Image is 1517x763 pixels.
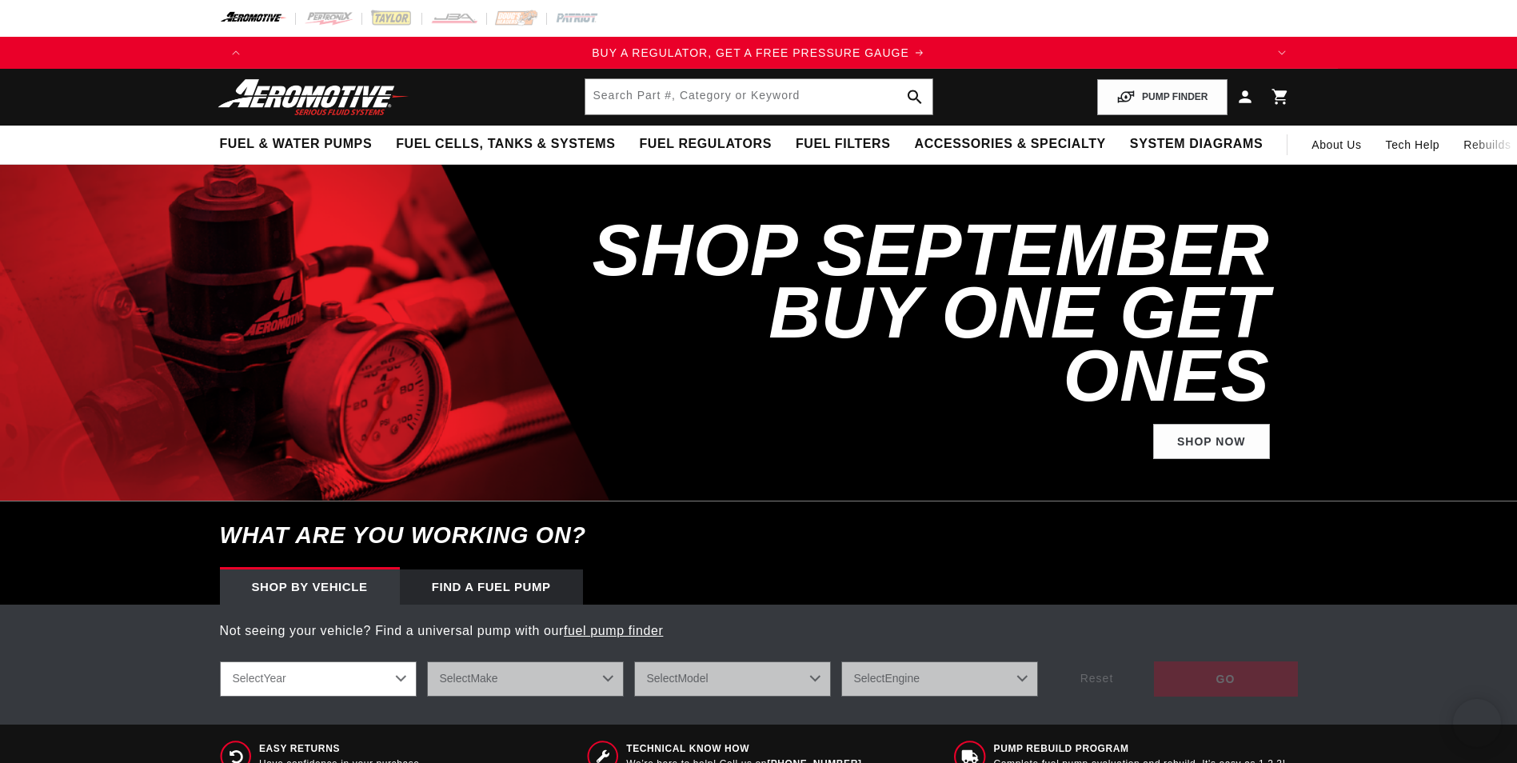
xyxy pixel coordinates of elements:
select: Engine [841,661,1038,697]
span: System Diagrams [1130,136,1263,153]
div: Find a Fuel Pump [400,569,583,605]
div: Announcement [252,44,1266,62]
summary: Fuel Cells, Tanks & Systems [384,126,627,163]
h2: SHOP SEPTEMBER BUY ONE GET ONES [586,219,1270,408]
span: Easy Returns [259,742,423,756]
summary: Fuel Regulators [627,126,783,163]
p: Not seeing your vehicle? Find a universal pump with our [220,621,1298,641]
button: Translation missing: en.sections.announcements.next_announcement [1266,37,1298,69]
span: Fuel & Water Pumps [220,136,373,153]
span: About Us [1311,138,1361,151]
a: About Us [1299,126,1373,164]
button: search button [897,79,932,114]
select: Model [634,661,831,697]
input: Search by Part Number, Category or Keyword [585,79,932,114]
span: Pump Rebuild program [994,742,1286,756]
span: Accessories & Specialty [915,136,1106,153]
div: 1 of 4 [252,44,1266,62]
summary: Accessories & Specialty [903,126,1118,163]
button: PUMP FINDER [1097,79,1227,115]
span: BUY A REGULATOR, GET A FREE PRESSURE GAUGE [592,46,909,59]
summary: Fuel Filters [784,126,903,163]
summary: Tech Help [1374,126,1452,164]
div: Shop by vehicle [220,569,400,605]
summary: Fuel & Water Pumps [208,126,385,163]
span: Fuel Regulators [639,136,771,153]
span: Fuel Cells, Tanks & Systems [396,136,615,153]
a: BUY A REGULATOR, GET A FREE PRESSURE GAUGE [252,44,1266,62]
h6: What are you working on? [180,501,1338,569]
img: Aeromotive [214,78,413,116]
span: Fuel Filters [796,136,891,153]
button: Translation missing: en.sections.announcements.previous_announcement [220,37,252,69]
summary: System Diagrams [1118,126,1275,163]
span: Technical Know How [626,742,861,756]
slideshow-component: Translation missing: en.sections.announcements.announcement_bar [180,37,1338,69]
span: Tech Help [1386,136,1440,154]
span: Rebuilds [1463,136,1511,154]
select: Make [427,661,624,697]
a: fuel pump finder [564,624,663,637]
a: Shop Now [1153,424,1270,460]
select: Year [220,661,417,697]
